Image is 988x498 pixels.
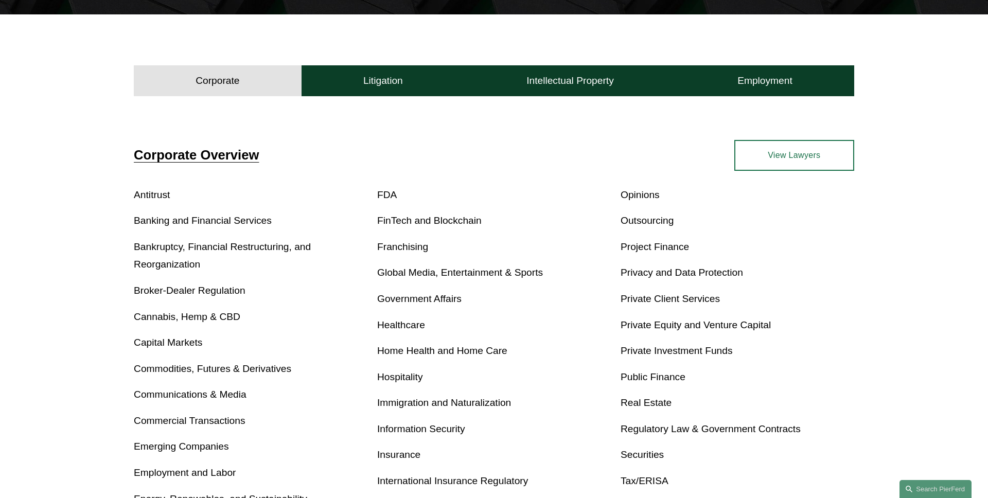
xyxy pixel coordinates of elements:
[377,241,428,252] a: Franchising
[134,441,229,452] a: Emerging Companies
[377,215,482,226] a: FinTech and Blockchain
[621,215,674,226] a: Outsourcing
[621,267,743,278] a: Privacy and Data Protection
[526,75,614,87] h4: Intellectual Property
[134,215,272,226] a: Banking and Financial Services
[621,475,668,486] a: Tax/ERISA
[377,319,425,330] a: Healthcare
[134,189,170,200] a: Antitrust
[196,75,239,87] h4: Corporate
[377,293,462,304] a: Government Affairs
[134,311,240,322] a: Cannabis, Hemp & CBD
[377,397,511,408] a: Immigration and Naturalization
[899,480,972,498] a: Search this site
[621,319,771,330] a: Private Equity and Venture Capital
[737,75,792,87] h4: Employment
[621,241,689,252] a: Project Finance
[363,75,403,87] h4: Litigation
[377,449,420,460] a: Insurance
[134,337,202,348] a: Capital Markets
[621,371,685,382] a: Public Finance
[134,285,245,296] a: Broker-Dealer Regulation
[377,189,397,200] a: FDA
[134,148,259,162] a: Corporate Overview
[621,345,733,356] a: Private Investment Funds
[734,140,854,171] a: View Lawyers
[621,423,801,434] a: Regulatory Law & Government Contracts
[377,345,507,356] a: Home Health and Home Care
[621,397,672,408] a: Real Estate
[621,189,660,200] a: Opinions
[134,415,245,426] a: Commercial Transactions
[621,293,720,304] a: Private Client Services
[377,371,423,382] a: Hospitality
[621,449,664,460] a: Securities
[134,467,236,478] a: Employment and Labor
[377,267,543,278] a: Global Media, Entertainment & Sports
[377,423,465,434] a: Information Security
[134,241,311,270] a: Bankruptcy, Financial Restructuring, and Reorganization
[377,475,528,486] a: International Insurance Regulatory
[134,363,291,374] a: Commodities, Futures & Derivatives
[134,389,246,400] a: Communications & Media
